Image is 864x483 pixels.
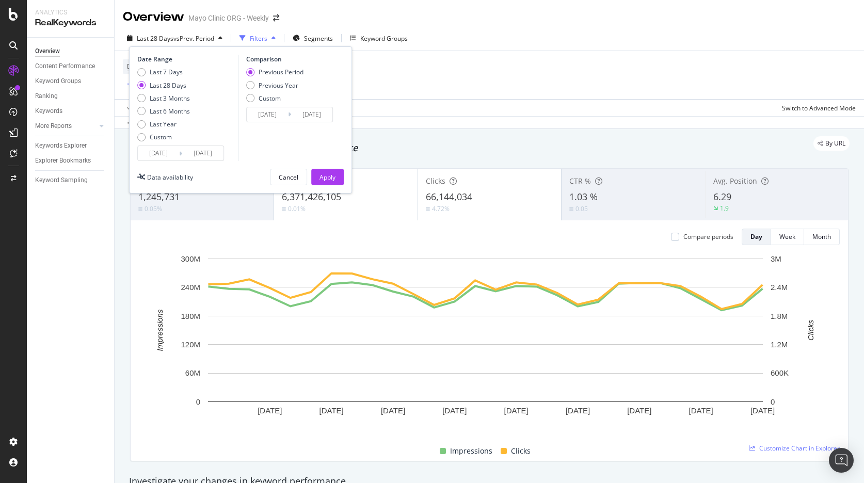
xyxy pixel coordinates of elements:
[35,121,72,132] div: More Reports
[360,34,408,43] div: Keyword Groups
[137,94,190,103] div: Last 3 Months
[35,76,81,87] div: Keyword Groups
[35,140,107,151] a: Keywords Explorer
[35,106,107,117] a: Keywords
[426,176,445,186] span: Clicks
[627,406,651,415] text: [DATE]
[123,8,184,26] div: Overview
[138,207,142,211] img: Equal
[273,14,279,22] div: arrow-right-arrow-left
[720,204,729,213] div: 1.9
[450,445,492,457] span: Impressions
[282,190,341,203] span: 6,371,426,105
[35,140,87,151] div: Keywords Explorer
[138,190,180,203] span: 1,245,731
[771,368,789,377] text: 600K
[35,46,60,57] div: Overview
[150,120,177,128] div: Last Year
[35,155,91,166] div: Explorer Bookmarks
[147,173,193,182] div: Data availability
[813,136,850,151] div: legacy label
[246,94,303,103] div: Custom
[123,30,227,46] button: Last 28 DaysvsPrev. Period
[137,68,190,76] div: Last 7 Days
[150,81,186,90] div: Last 28 Days
[750,232,762,241] div: Day
[181,312,200,320] text: 180M
[35,61,95,72] div: Content Performance
[246,81,303,90] div: Previous Year
[288,204,306,213] div: 0.01%
[806,319,815,340] text: Clicks
[713,176,757,186] span: Avg. Position
[35,175,88,186] div: Keyword Sampling
[270,169,307,185] button: Cancel
[250,34,267,43] div: Filters
[504,406,529,415] text: [DATE]
[35,61,107,72] a: Content Performance
[235,30,280,46] button: Filters
[771,340,788,349] text: 1.2M
[771,283,788,292] text: 2.4M
[139,253,833,433] svg: A chart.
[196,397,200,406] text: 0
[511,445,531,457] span: Clicks
[35,76,107,87] a: Keyword Groups
[138,146,179,160] input: Start Date
[771,312,788,320] text: 1.8M
[812,232,831,241] div: Month
[311,169,344,185] button: Apply
[291,107,332,122] input: End Date
[259,68,303,76] div: Previous Period
[319,406,344,415] text: [DATE]
[804,229,840,245] button: Month
[778,100,856,116] button: Switch to Advanced Mode
[426,190,472,203] span: 66,144,034
[35,121,97,132] a: More Reports
[181,254,200,263] text: 300M
[35,46,107,57] a: Overview
[246,55,336,63] div: Comparison
[749,444,840,453] a: Customize Chart in Explorer
[304,34,333,43] span: Segments
[35,91,107,102] a: Ranking
[771,254,781,263] text: 3M
[825,140,845,147] span: By URL
[432,204,450,213] div: 4.72%
[137,34,173,43] span: Last 28 Days
[173,34,214,43] span: vs Prev. Period
[188,13,269,23] div: Mayo Clinic ORG - Weekly
[35,175,107,186] a: Keyword Sampling
[123,78,164,91] button: Add Filter
[569,190,598,203] span: 1.03 %
[289,30,337,46] button: Segments
[35,17,106,29] div: RealKeywords
[779,232,795,241] div: Week
[35,91,58,102] div: Ranking
[575,204,588,213] div: 0.05
[150,94,190,103] div: Last 3 Months
[155,309,164,351] text: Impressions
[258,406,282,415] text: [DATE]
[782,104,856,112] div: Switch to Advanced Mode
[566,406,590,415] text: [DATE]
[137,81,190,90] div: Last 28 Days
[346,30,412,46] button: Keyword Groups
[35,106,62,117] div: Keywords
[137,55,235,63] div: Date Range
[259,81,298,90] div: Previous Year
[127,62,147,71] span: Device
[137,120,190,128] div: Last Year
[150,133,172,141] div: Custom
[569,207,573,211] img: Equal
[689,406,713,415] text: [DATE]
[123,100,153,116] button: Apply
[150,68,183,76] div: Last 7 Days
[426,207,430,211] img: Equal
[247,107,288,122] input: Start Date
[35,155,107,166] a: Explorer Bookmarks
[381,406,405,415] text: [DATE]
[442,406,467,415] text: [DATE]
[569,176,591,186] span: CTR %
